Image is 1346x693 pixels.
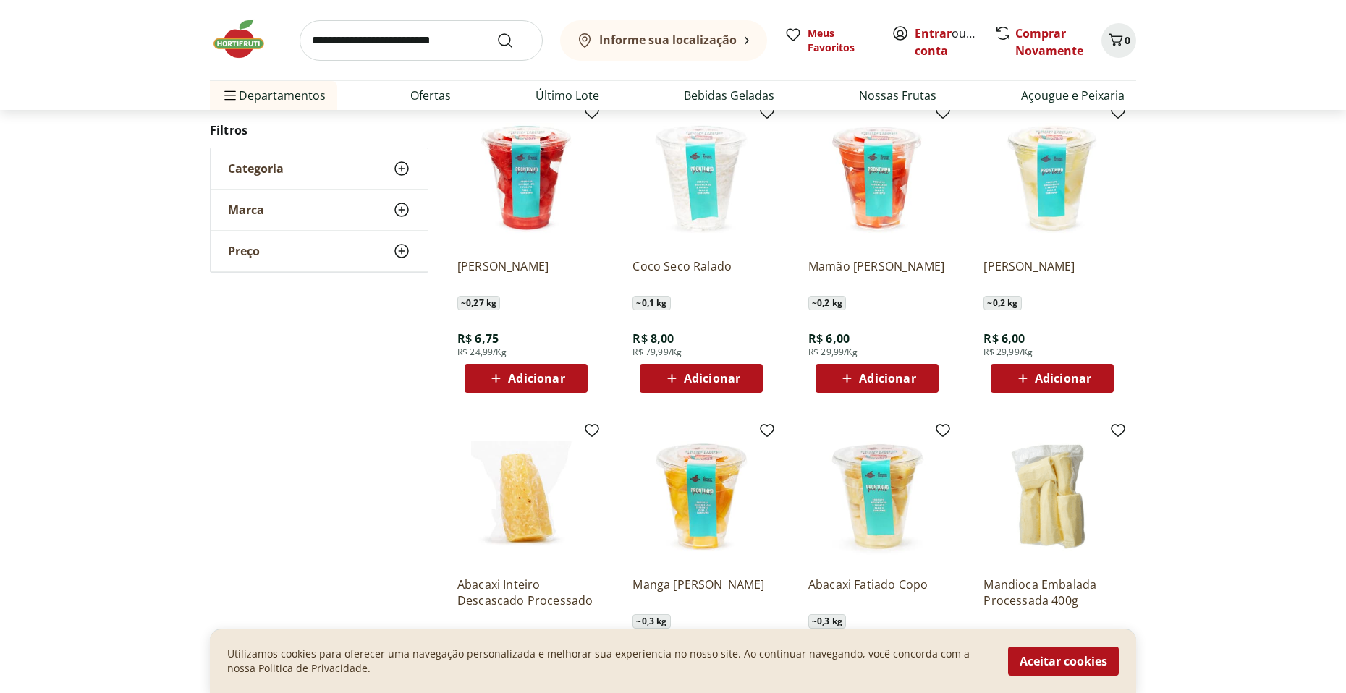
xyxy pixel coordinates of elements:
a: Mandioca Embalada Processada 400g [983,577,1121,608]
img: Melancia Cortadinha [457,109,595,247]
img: Mamão Cortadinho [808,109,946,247]
img: Manga Tommy Cortadinha [632,428,770,565]
span: ~ 0,3 kg [632,614,670,629]
a: Mamão [PERSON_NAME] [808,258,946,290]
img: Abacaxi Inteiro Descascado Processado [457,428,595,565]
span: Adicionar [1035,373,1091,384]
span: R$ 29,99/Kg [983,346,1033,358]
span: Adicionar [508,373,564,384]
button: Submit Search [496,32,531,49]
span: Departamentos [221,78,326,113]
a: Meus Favoritos [784,26,874,55]
span: 0 [1125,33,1130,47]
span: Adicionar [859,373,915,384]
a: Manga [PERSON_NAME] [632,577,770,608]
span: ~ 0,3 kg [808,614,846,629]
b: Informe sua localização [599,32,737,48]
span: ou [915,25,979,59]
h2: Filtros [210,116,428,145]
span: ~ 0,2 kg [808,296,846,310]
a: [PERSON_NAME] [457,258,595,290]
button: Categoria [211,148,428,189]
a: Nossas Frutas [859,87,936,104]
img: Coco Seco Ralado [632,109,770,247]
span: ~ 0,2 kg [983,296,1021,310]
a: Bebidas Geladas [684,87,774,104]
a: [PERSON_NAME] [983,258,1121,290]
img: Hortifruti [210,17,282,61]
button: Marca [211,190,428,230]
button: Aceitar cookies [1008,647,1119,676]
a: Abacaxi Fatiado Copo [808,577,946,608]
img: Mandioca Embalada Processada 400g [983,428,1121,565]
a: Coco Seco Ralado [632,258,770,290]
a: Açougue e Peixaria [1021,87,1125,104]
button: Adicionar [816,364,939,393]
a: Último Lote [536,87,599,104]
p: Utilizamos cookies para oferecer uma navegação personalizada e melhorar sua experiencia no nosso ... [227,647,991,676]
span: R$ 24,99/Kg [457,346,507,358]
input: search [300,20,543,61]
span: Marca [228,203,264,217]
span: Categoria [228,161,284,176]
button: Adicionar [991,364,1114,393]
span: ~ 0,27 kg [457,296,500,310]
a: Comprar Novamente [1015,25,1083,59]
span: R$ 79,99/Kg [632,346,682,358]
button: Adicionar [640,364,763,393]
button: Adicionar [465,364,588,393]
button: Carrinho [1101,23,1136,58]
img: Melão Amarelo Cortadinho [983,109,1121,247]
a: Criar conta [915,25,994,59]
a: Ofertas [410,87,451,104]
span: Preço [228,244,260,258]
span: Meus Favoritos [808,26,874,55]
span: R$ 6,75 [457,331,499,346]
span: R$ 8,00 [632,331,674,346]
span: R$ 6,00 [983,331,1025,346]
img: Abacaxi Fatiado Copo [808,428,946,565]
button: Preço [211,231,428,271]
button: Informe sua localização [560,20,767,61]
span: R$ 29,99/Kg [808,346,858,358]
a: Entrar [915,25,952,41]
span: ~ 0,1 kg [632,296,670,310]
a: Abacaxi Inteiro Descascado Processado [457,577,595,608]
span: Adicionar [684,373,740,384]
button: Menu [221,78,239,113]
span: R$ 6,00 [808,331,850,346]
